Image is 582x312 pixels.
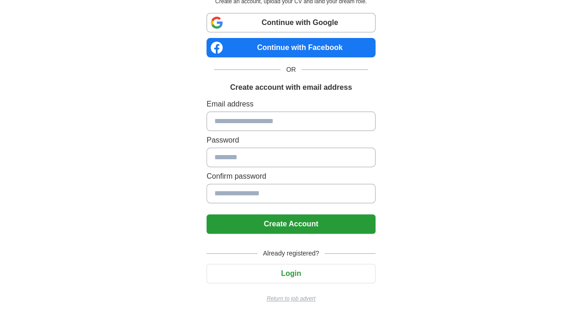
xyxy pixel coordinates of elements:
[207,38,375,57] a: Continue with Facebook
[207,294,375,303] a: Return to job advert
[207,171,375,182] label: Confirm password
[257,249,325,258] span: Already registered?
[281,65,301,75] span: OR
[207,264,375,283] button: Login
[207,269,375,277] a: Login
[207,13,375,32] a: Continue with Google
[230,82,352,93] h1: Create account with email address
[207,214,375,234] button: Create Account
[207,99,375,110] label: Email address
[207,135,375,146] label: Password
